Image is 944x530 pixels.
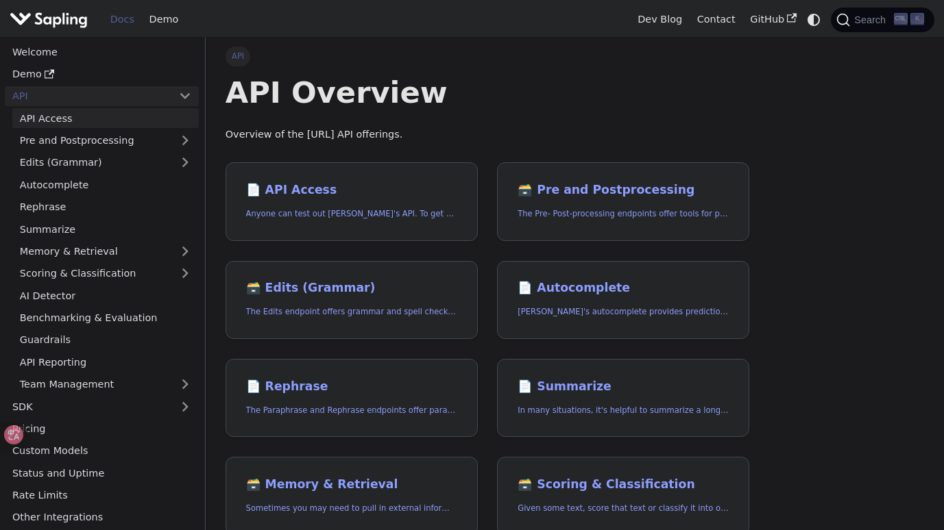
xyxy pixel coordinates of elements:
h2: Edits (Grammar) [246,281,457,296]
button: Search (Ctrl+K) [831,8,934,32]
p: The Edits endpoint offers grammar and spell checking. [246,305,457,318]
p: Sometimes you may need to pull in external information that doesn't fit in the context size of an... [246,502,457,515]
button: Expand sidebar category 'SDK' [171,396,199,416]
a: Sapling.ai [10,10,93,29]
p: Overview of the [URL] API offerings. [226,127,750,143]
a: API [5,86,171,106]
button: Collapse sidebar category 'API' [171,86,199,106]
a: Dev Blog [630,9,689,30]
a: Other Integrations [5,507,199,527]
img: Sapling.ai [10,10,88,29]
h2: Scoring & Classification [518,477,729,492]
a: Contact [690,9,743,30]
a: Rate Limits [5,485,199,505]
a: Edits (Grammar) [12,153,199,173]
a: Team Management [12,375,199,394]
a: Pricing [5,419,199,439]
h2: Rephrase [246,379,457,394]
p: In many situations, it's helpful to summarize a longer document into a shorter, more easily diges... [518,404,729,417]
h1: API Overview [226,74,750,111]
h2: Autocomplete [518,281,729,296]
a: Pre and Postprocessing [12,131,199,151]
nav: Breadcrumbs [226,47,750,66]
a: AI Detector [12,286,199,305]
a: Memory & Retrieval [12,242,199,262]
a: Status and Uptime [5,463,199,483]
a: Docs [103,9,142,30]
p: Anyone can test out Sapling's API. To get started with the API, simply: [246,207,457,220]
a: SDK [5,396,171,416]
a: 📄️ SummarizeIn many situations, it's helpful to summarize a longer document into a shorter, more ... [497,359,749,438]
a: Benchmarking & Evaluation [12,308,199,328]
a: Custom Models [5,441,199,461]
h2: Memory & Retrieval [246,477,457,492]
a: Demo [5,64,199,84]
a: Demo [142,9,186,30]
a: 🗃️ Pre and PostprocessingThe Pre- Post-processing endpoints offer tools for preparing your text d... [497,162,749,241]
a: Rephrase [12,197,199,217]
a: API Access [12,108,199,128]
a: 📄️ Autocomplete[PERSON_NAME]'s autocomplete provides predictions of the next few characters or words [497,261,749,340]
kbd: K [910,13,924,25]
a: Autocomplete [12,175,199,194]
p: Given some text, score that text or classify it into one of a set of pre-specified categories. [518,502,729,515]
a: 📄️ RephraseThe Paraphrase and Rephrase endpoints offer paraphrasing for particular styles. [226,359,478,438]
a: GitHub [742,9,803,30]
a: API Reporting [12,352,199,372]
a: 📄️ API AccessAnyone can test out [PERSON_NAME]'s API. To get started with the API, simply: [226,162,478,241]
a: Welcome [5,42,199,62]
h2: Pre and Postprocessing [518,183,729,198]
span: API [226,47,251,66]
p: The Paraphrase and Rephrase endpoints offer paraphrasing for particular styles. [246,404,457,417]
button: Switch between dark and light mode (currently system mode) [804,10,824,29]
span: Search [850,14,894,25]
a: 🗃️ Edits (Grammar)The Edits endpoint offers grammar and spell checking. [226,261,478,340]
a: Scoring & Classification [12,264,199,283]
a: Summarize [12,219,199,239]
p: The Pre- Post-processing endpoints offer tools for preparing your text data for ingestation as we... [518,207,729,220]
h2: API Access [246,183,457,198]
p: Sapling's autocomplete provides predictions of the next few characters or words [518,305,729,318]
a: Guardrails [12,330,199,350]
h2: Summarize [518,379,729,394]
